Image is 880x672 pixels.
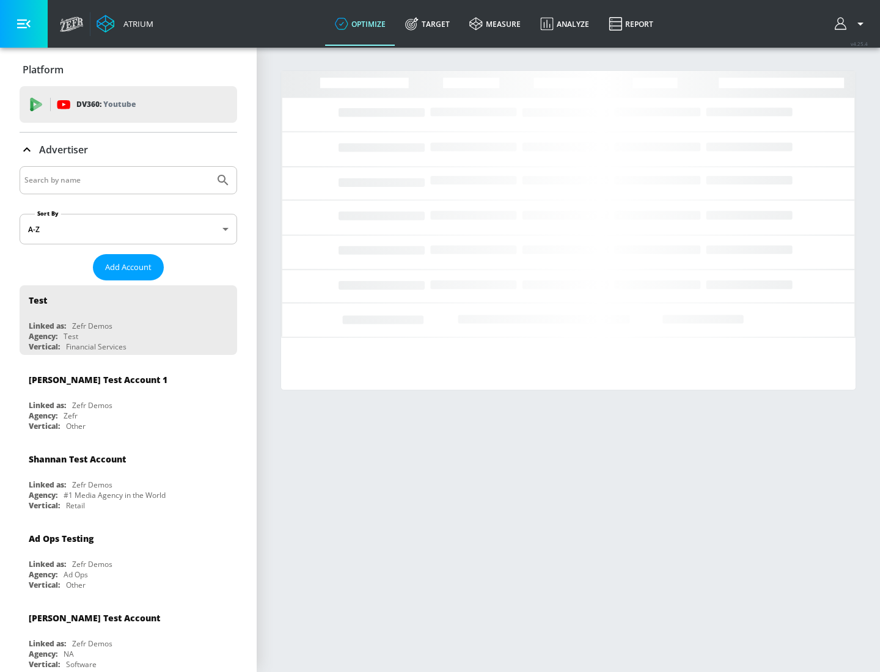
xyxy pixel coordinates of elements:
[29,331,57,341] div: Agency:
[599,2,663,46] a: Report
[29,341,60,352] div: Vertical:
[20,524,237,593] div: Ad Ops TestingLinked as:Zefr DemosAgency:Ad OpsVertical:Other
[76,98,136,111] p: DV360:
[20,53,237,87] div: Platform
[29,480,66,490] div: Linked as:
[119,18,153,29] div: Atrium
[72,321,112,331] div: Zefr Demos
[29,453,126,465] div: Shannan Test Account
[72,559,112,569] div: Zefr Demos
[66,500,85,511] div: Retail
[105,260,152,274] span: Add Account
[851,40,868,47] span: v 4.25.4
[72,480,112,490] div: Zefr Demos
[20,444,237,514] div: Shannan Test AccountLinked as:Zefr DemosAgency:#1 Media Agency in the WorldVertical:Retail
[325,2,395,46] a: optimize
[66,421,86,431] div: Other
[20,86,237,123] div: DV360: Youtube
[66,659,97,670] div: Software
[29,649,57,659] div: Agency:
[29,612,160,624] div: [PERSON_NAME] Test Account
[20,365,237,434] div: [PERSON_NAME] Test Account 1Linked as:Zefr DemosAgency:ZefrVertical:Other
[29,321,66,331] div: Linked as:
[72,638,112,649] div: Zefr Demos
[29,500,60,511] div: Vertical:
[24,172,210,188] input: Search by name
[66,341,127,352] div: Financial Services
[72,400,112,411] div: Zefr Demos
[29,374,167,385] div: [PERSON_NAME] Test Account 1
[64,569,88,580] div: Ad Ops
[97,15,153,33] a: Atrium
[66,580,86,590] div: Other
[39,143,88,156] p: Advertiser
[64,649,74,659] div: NA
[20,285,237,355] div: TestLinked as:Zefr DemosAgency:TestVertical:Financial Services
[29,569,57,580] div: Agency:
[29,559,66,569] div: Linked as:
[29,421,60,431] div: Vertical:
[64,490,166,500] div: #1 Media Agency in the World
[103,98,136,111] p: Youtube
[29,294,47,306] div: Test
[64,331,78,341] div: Test
[20,214,237,244] div: A-Z
[20,133,237,167] div: Advertiser
[29,411,57,421] div: Agency:
[395,2,460,46] a: Target
[29,400,66,411] div: Linked as:
[23,63,64,76] p: Platform
[29,580,60,590] div: Vertical:
[460,2,530,46] a: measure
[29,490,57,500] div: Agency:
[29,659,60,670] div: Vertical:
[93,254,164,280] button: Add Account
[29,638,66,649] div: Linked as:
[64,411,78,421] div: Zefr
[35,210,61,217] label: Sort By
[530,2,599,46] a: Analyze
[29,533,94,544] div: Ad Ops Testing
